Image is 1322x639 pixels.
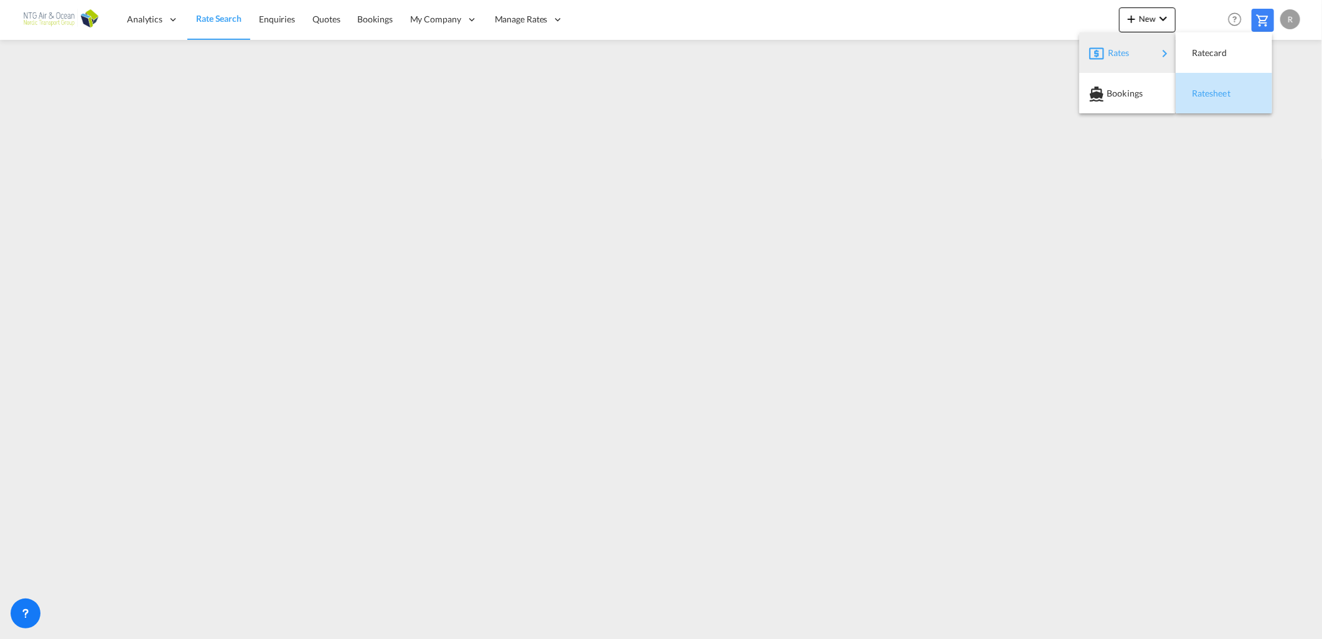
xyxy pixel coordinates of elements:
span: Ratesheet [1192,81,1206,106]
span: Rates [1108,40,1123,65]
div: Ratecard [1186,37,1262,69]
span: Ratecard [1192,40,1206,65]
span: Bookings [1107,81,1120,106]
md-icon: icon-chevron-right [1158,46,1173,61]
button: Bookings [1079,73,1176,113]
div: Ratesheet [1186,78,1262,109]
div: Bookings [1089,78,1166,109]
